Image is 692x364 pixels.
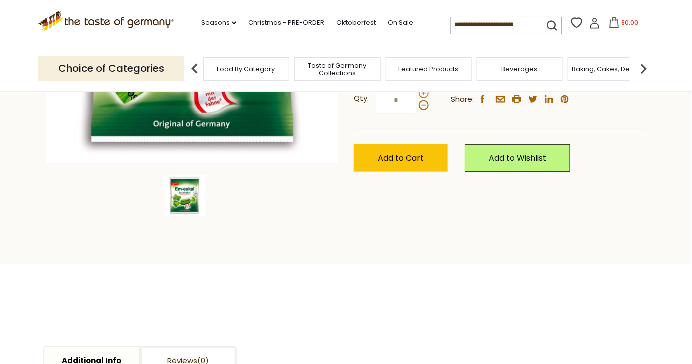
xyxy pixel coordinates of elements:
a: Beverages [502,65,538,73]
span: Add to Cart [378,152,424,164]
button: Add to Cart [354,144,448,172]
img: previous arrow [185,59,205,79]
span: $0.00 [622,18,639,27]
button: $0.00 [602,17,645,32]
a: Baking, Cakes, Desserts [572,65,649,73]
a: Seasons [201,17,236,28]
a: On Sale [388,17,413,28]
p: Choice of Categories [38,56,184,81]
a: Featured Products [399,65,459,73]
strong: Qty: [354,92,369,105]
img: next arrow [634,59,654,79]
input: Qty: [376,86,417,114]
a: Taste of Germany Collections [297,62,378,77]
a: Add to Wishlist [465,144,570,172]
span: Share: [451,93,474,106]
a: Oktoberfest [336,17,376,28]
a: Christmas - PRE-ORDER [248,17,324,28]
a: Food By Category [217,65,275,73]
img: Dr. Soldan Sugar Free Eucalyptus Lozenges in Bag [165,175,205,216]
